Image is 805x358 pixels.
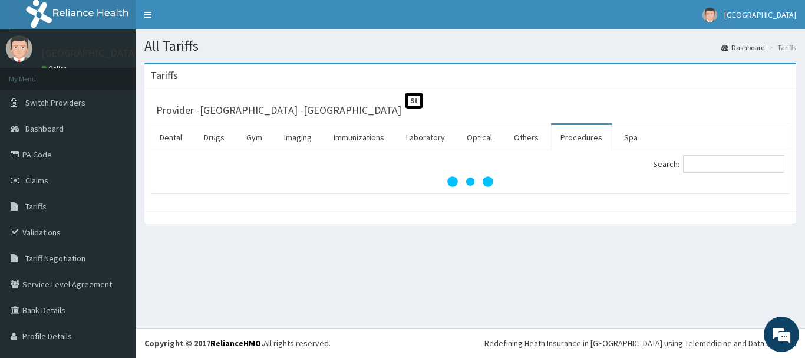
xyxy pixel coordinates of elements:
span: St [405,93,423,109]
textarea: Type your message and hit 'Enter' [6,235,225,277]
a: Others [504,125,548,150]
span: Tariff Negotiation [25,253,85,264]
footer: All rights reserved. [136,328,805,358]
a: Spa [615,125,647,150]
a: Drugs [194,125,234,150]
h3: Tariffs [150,70,178,81]
div: Minimize live chat window [193,6,222,34]
a: Dashboard [721,42,765,52]
a: Procedures [551,125,612,150]
a: Gym [237,125,272,150]
a: RelianceHMO [210,338,261,349]
li: Tariffs [766,42,796,52]
img: User Image [702,8,717,22]
label: Search: [653,155,784,173]
h3: Provider - [GEOGRAPHIC_DATA] -[GEOGRAPHIC_DATA] [156,105,401,116]
p: [GEOGRAPHIC_DATA] [41,48,138,58]
img: d_794563401_company_1708531726252_794563401 [22,59,48,88]
a: Dental [150,125,192,150]
a: Online [41,64,70,73]
h1: All Tariffs [144,38,796,54]
a: Immunizations [324,125,394,150]
span: We're online! [68,105,163,224]
div: Redefining Heath Insurance in [GEOGRAPHIC_DATA] using Telemedicine and Data Science! [484,337,796,349]
span: [GEOGRAPHIC_DATA] [724,9,796,20]
div: Chat with us now [61,66,198,81]
span: Tariffs [25,201,47,212]
a: Optical [457,125,502,150]
span: Claims [25,175,48,186]
svg: audio-loading [447,158,494,205]
a: Imaging [275,125,321,150]
input: Search: [683,155,784,173]
span: Dashboard [25,123,64,134]
a: Laboratory [397,125,454,150]
img: User Image [6,35,32,62]
strong: Copyright © 2017 . [144,338,263,349]
span: Switch Providers [25,97,85,108]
